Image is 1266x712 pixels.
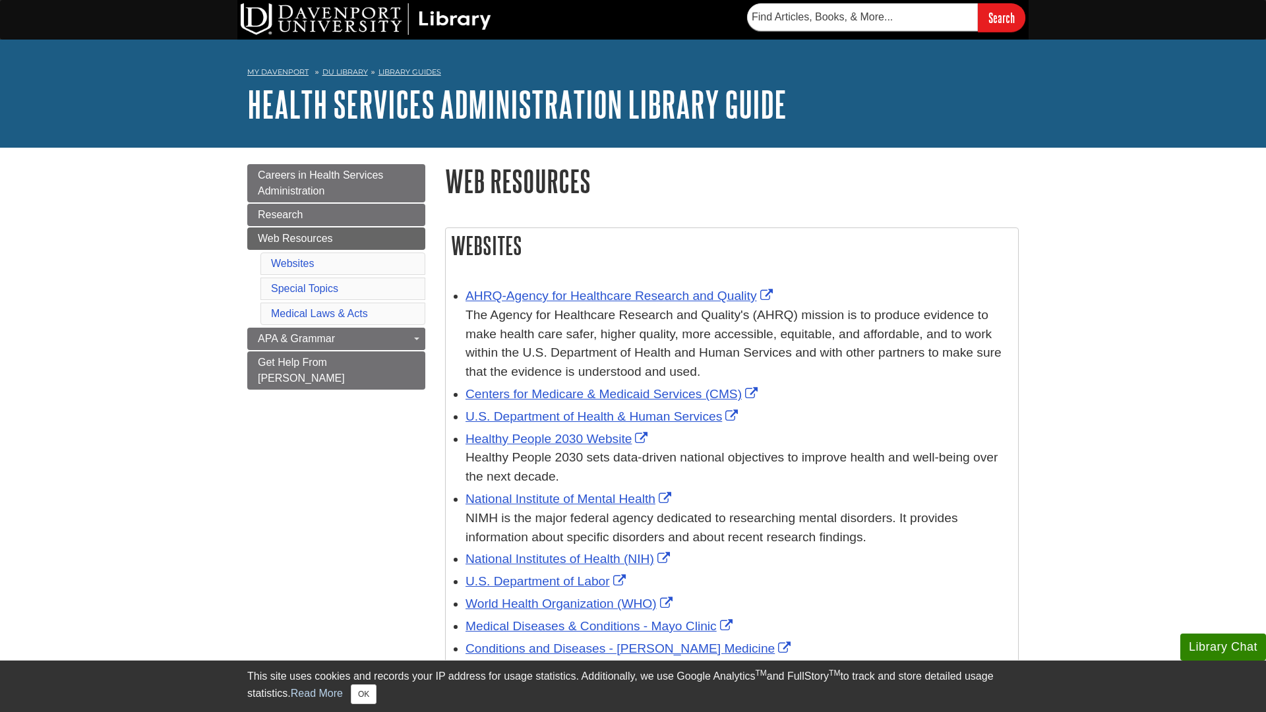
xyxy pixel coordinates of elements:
[247,351,425,390] a: Get Help From [PERSON_NAME]
[291,688,343,699] a: Read More
[466,552,673,566] a: Link opens in new window
[747,3,1025,32] form: Searches DU Library's articles, books, and more
[466,387,761,401] a: Link opens in new window
[466,509,1011,547] div: NIMH is the major federal agency dedicated to researching mental disorders. It provides informati...
[445,164,1019,198] h1: Web Resources
[241,3,491,35] img: DU Library
[466,492,675,506] a: Link opens in new window
[466,409,741,423] a: Link opens in new window
[978,3,1025,32] input: Search
[247,328,425,350] a: APA & Grammar
[258,333,335,344] span: APA & Grammar
[247,84,787,125] a: Health Services Administration Library Guide
[351,684,377,704] button: Close
[466,597,676,610] a: Link opens in new window
[258,357,345,384] span: Get Help From [PERSON_NAME]
[271,258,315,269] a: Websites
[322,67,368,76] a: DU Library
[466,619,736,633] a: Link opens in new window
[271,283,338,294] a: Special Topics
[466,448,1011,487] div: Healthy People 2030 sets data-driven national objectives to improve health and well-being over th...
[466,289,776,303] a: Link opens in new window
[829,668,840,678] sup: TM
[747,3,978,31] input: Find Articles, Books, & More...
[466,641,794,655] a: Link opens in new window
[271,308,368,319] a: Medical Laws & Acts
[247,227,425,250] a: Web Resources
[1180,634,1266,661] button: Library Chat
[247,63,1019,84] nav: breadcrumb
[755,668,766,678] sup: TM
[378,67,441,76] a: Library Guides
[466,432,651,446] a: Link opens in new window
[247,164,425,390] div: Guide Page Menu
[466,306,1011,382] div: The Agency for Healthcare Research and Quality's (AHRQ) mission is to produce evidence to make he...
[247,67,309,78] a: My Davenport
[247,164,425,202] a: Careers in Health Services Administration
[247,204,425,226] a: Research
[446,228,1018,263] h2: Websites
[466,574,629,588] a: Link opens in new window
[258,169,383,196] span: Careers in Health Services Administration
[247,668,1019,704] div: This site uses cookies and records your IP address for usage statistics. Additionally, we use Goo...
[258,209,303,220] span: Research
[258,233,333,244] span: Web Resources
